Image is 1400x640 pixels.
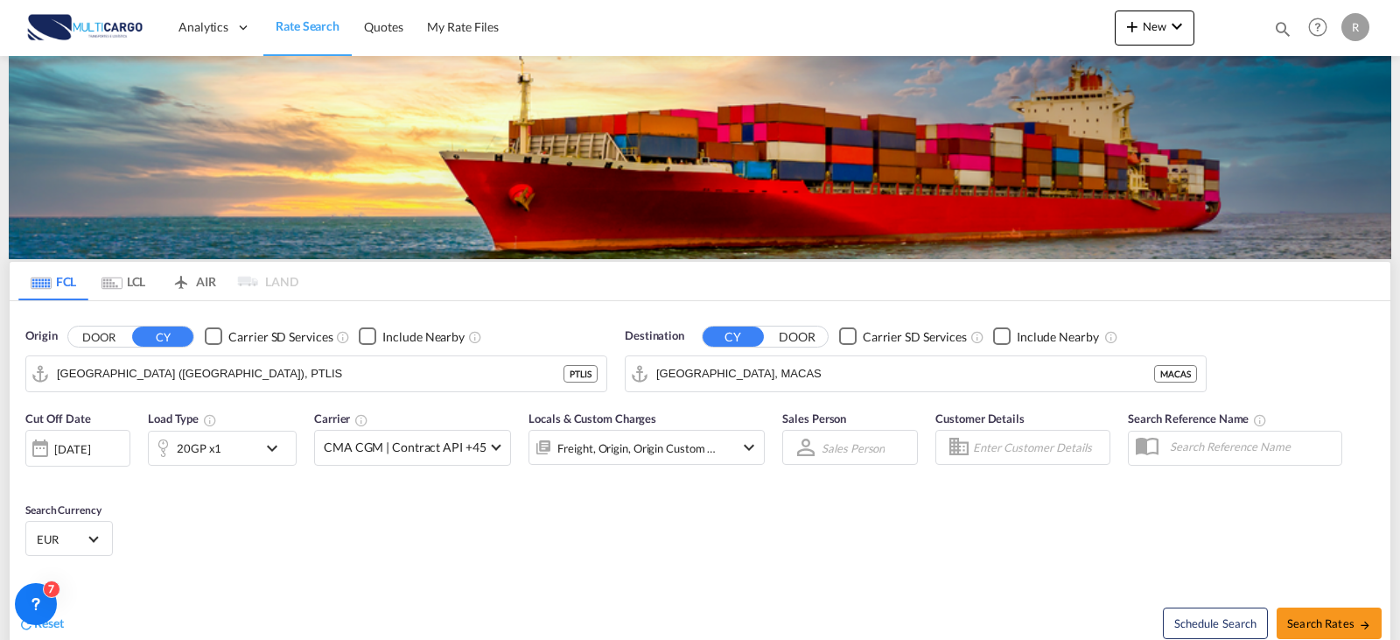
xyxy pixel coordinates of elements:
[1166,16,1187,37] md-icon: icon-chevron-down
[25,465,38,489] md-datepicker: Select
[177,436,221,461] div: 20GP x1
[314,411,368,425] span: Carrier
[9,56,1391,259] img: LCL+%26+FCL+BACKGROUND.png
[782,411,846,425] span: Sales Person
[57,361,563,387] input: Search by Port
[1273,19,1292,46] div: icon-magnify
[528,411,656,425] span: Locals & Custom Charges
[1163,608,1268,639] button: Note: By default Schedule search will only considerorigin ports, destination ports and cut off da...
[148,431,297,466] div: 20GP x1icon-chevron-down
[336,330,350,344] md-icon: Unchecked: Search for CY (Container Yard) services for all selected carriers.Checked : Search for...
[1115,11,1194,46] button: icon-plus 400-fgNewicon-chevron-down
[25,430,130,467] div: [DATE]
[25,327,57,345] span: Origin
[1154,365,1197,383] div: MACAS
[557,436,717,461] div: Freight Origin Origin Custom Factory Stuffing
[625,327,684,345] span: Destination
[766,327,828,347] button: DOOR
[1128,411,1267,425] span: Search Reference Name
[34,615,64,630] span: Reset
[37,531,86,547] span: EUR
[18,615,64,634] div: icon-refreshReset
[25,503,101,517] span: Search Currency
[382,328,465,346] div: Include Nearby
[1104,330,1118,344] md-icon: Unchecked: Ignores neighbouring ports when fetching rates.Checked : Includes neighbouring ports w...
[171,271,192,285] md-icon: icon-airplane
[18,262,298,300] md-pagination-wrapper: Use the left and right arrow keys to navigate between tabs
[26,8,144,47] img: 82db67801a5411eeacfdbd8acfa81e61.png
[228,328,332,346] div: Carrier SD Services
[528,430,765,465] div: Freight Origin Origin Custom Factory Stuffingicon-chevron-down
[359,327,465,346] md-checkbox: Checkbox No Ink
[178,18,228,36] span: Analytics
[970,330,984,344] md-icon: Unchecked: Search for CY (Container Yard) services for all selected carriers.Checked : Search for...
[132,327,193,347] button: CY
[18,262,88,300] md-tab-item: FCL
[703,327,764,347] button: CY
[427,19,499,34] span: My Rate Files
[324,439,486,456] span: CMA CGM | Contract API +45
[1122,16,1143,37] md-icon: icon-plus 400-fg
[863,328,967,346] div: Carrier SD Services
[1287,616,1371,630] span: Search Rates
[26,356,606,391] md-input-container: Lisbon (Lisboa), PTLIS
[1341,13,1369,41] div: R
[158,262,228,300] md-tab-item: AIR
[1161,433,1341,460] input: Search Reference Name
[1253,413,1267,427] md-icon: Your search will be saved by the below given name
[276,18,339,33] span: Rate Search
[148,411,217,425] span: Load Type
[35,526,103,552] md-select: Select Currency: € EUREuro
[88,262,158,300] md-tab-item: LCL
[993,327,1099,346] md-checkbox: Checkbox No Ink
[820,435,886,461] md-select: Sales Person
[1303,12,1341,44] div: Help
[738,437,759,458] md-icon: icon-chevron-down
[656,361,1154,387] input: Search by Port
[563,365,598,383] div: PTLIS
[25,411,91,425] span: Cut Off Date
[1273,19,1292,39] md-icon: icon-magnify
[1017,328,1099,346] div: Include Nearby
[68,327,129,347] button: DOOR
[54,441,90,457] div: [DATE]
[1122,19,1187,33] span: New
[203,413,217,427] md-icon: icon-information-outline
[262,438,291,459] md-icon: icon-chevron-down
[626,356,1206,391] md-input-container: Casablanca, MACAS
[1277,608,1382,639] button: Search Ratesicon-arrow-right
[364,19,402,34] span: Quotes
[839,327,967,346] md-checkbox: Checkbox No Ink
[1303,12,1333,42] span: Help
[468,330,482,344] md-icon: Unchecked: Ignores neighbouring ports when fetching rates.Checked : Includes neighbouring ports w...
[973,434,1104,461] input: Enter Customer Details
[354,413,368,427] md-icon: The selected Trucker/Carrierwill be displayed in the rate results If the rates are from another f...
[935,411,1024,425] span: Customer Details
[18,616,34,632] md-icon: icon-refresh
[1359,619,1371,631] md-icon: icon-arrow-right
[205,327,332,346] md-checkbox: Checkbox No Ink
